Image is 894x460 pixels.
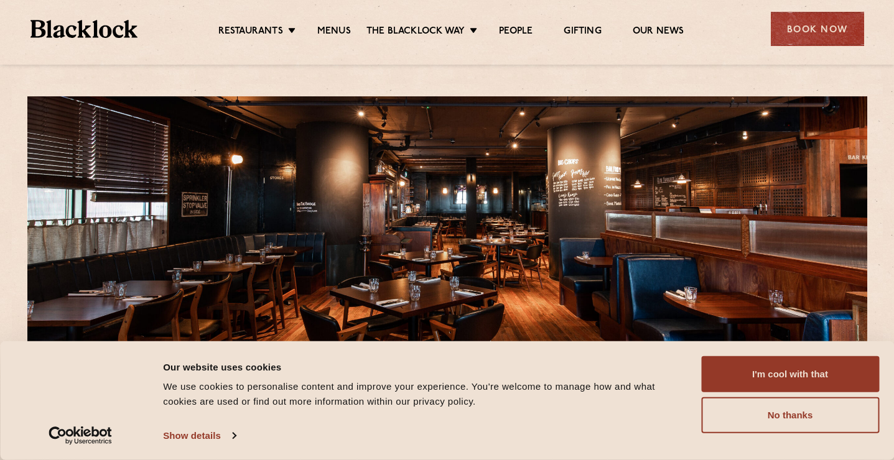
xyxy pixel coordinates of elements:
[499,25,533,39] a: People
[366,25,465,39] a: The Blacklock Way
[701,397,879,433] button: No thanks
[26,426,135,445] a: Usercentrics Cookiebot - opens in a new window
[771,12,864,46] div: Book Now
[163,379,687,409] div: We use cookies to personalise content and improve your experience. You're welcome to manage how a...
[317,25,351,39] a: Menus
[701,356,879,392] button: I'm cool with that
[564,25,601,39] a: Gifting
[30,20,138,38] img: BL_Textured_Logo-footer-cropped.svg
[633,25,684,39] a: Our News
[218,25,283,39] a: Restaurants
[163,426,235,445] a: Show details
[163,359,687,374] div: Our website uses cookies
